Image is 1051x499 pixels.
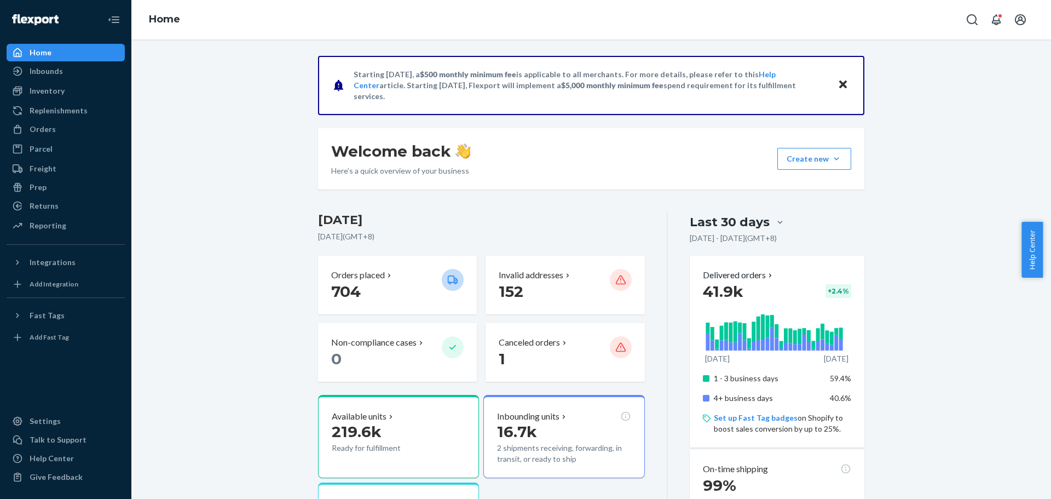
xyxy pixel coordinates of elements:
p: [DATE] ( GMT+8 ) [318,231,645,242]
p: 1 - 3 business days [714,373,822,384]
div: Integrations [30,257,76,268]
a: Replenishments [7,102,125,119]
a: Talk to Support [7,431,125,449]
div: Help Center [30,453,74,464]
p: 4+ business days [714,393,822,404]
span: 40.6% [830,393,851,403]
a: Add Integration [7,276,125,293]
div: Last 30 days [690,214,770,231]
button: Fast Tags [7,307,125,324]
span: 16.7k [497,422,537,441]
p: [DATE] [824,353,848,364]
button: Open notifications [985,9,1007,31]
button: Open Search Box [961,9,983,31]
p: Non-compliance cases [331,336,417,349]
p: Canceled orders [499,336,560,349]
p: Starting [DATE], a is applicable to all merchants. For more details, please refer to this article... [354,69,827,102]
h1: Welcome back [331,141,471,161]
p: Available units [332,410,386,423]
div: Orders [30,124,56,135]
span: 59.4% [830,374,851,383]
div: Replenishments [30,105,88,116]
a: Freight [7,160,125,177]
button: Non-compliance cases 0 [318,323,477,382]
span: 99% [703,476,736,495]
button: Give Feedback [7,468,125,486]
a: Help Center [7,450,125,467]
div: Add Integration [30,279,78,289]
div: Inventory [30,85,65,96]
p: [DATE] - [DATE] ( GMT+8 ) [690,233,777,244]
button: Close Navigation [103,9,125,31]
span: $500 monthly minimum fee [420,70,516,79]
p: on Shopify to boost sales conversion by up to 25%. [714,412,851,434]
p: Invalid addresses [499,269,563,282]
img: Flexport logo [12,14,59,25]
span: 219.6k [332,422,382,441]
button: Open account menu [1009,9,1031,31]
span: 0 [331,349,342,368]
p: On-time shipping [703,463,768,475]
button: Delivered orders [703,269,775,282]
button: Orders placed 704 [318,256,477,314]
a: Set up Fast Tag badges [714,413,798,422]
button: Canceled orders 1 [486,323,644,382]
a: Orders [7,121,125,138]
div: Parcel [30,144,53,154]
a: Home [7,44,125,61]
a: Inventory [7,82,125,100]
button: Invalid addresses 152 [486,256,644,314]
p: [DATE] [705,353,730,364]
div: Inbounds [30,66,63,77]
div: Talk to Support [30,434,86,445]
div: Returns [30,200,59,211]
p: Orders placed [331,269,385,282]
div: Prep [30,182,47,193]
img: hand-wave emoji [455,144,471,159]
div: Add Fast Tag [30,332,69,342]
a: Home [149,13,180,25]
div: Fast Tags [30,310,65,321]
div: Home [30,47,51,58]
span: 41.9k [703,282,743,301]
button: Create new [777,148,851,170]
p: Inbounding units [497,410,559,423]
a: Add Fast Tag [7,329,125,346]
h3: [DATE] [318,211,645,229]
button: Help Center [1021,222,1043,278]
a: Returns [7,197,125,215]
ol: breadcrumbs [140,4,189,36]
span: 152 [499,282,523,301]
div: Give Feedback [30,472,83,483]
div: Settings [30,416,61,427]
button: Inbounding units16.7k2 shipments receiving, forwarding, in transit, or ready to ship [483,395,644,478]
a: Prep [7,179,125,196]
div: Reporting [30,220,66,231]
button: Close [836,77,850,93]
button: Integrations [7,254,125,271]
span: 1 [499,349,505,368]
span: $5,000 monthly minimum fee [561,81,663,90]
button: Available units219.6kReady for fulfillment [318,395,479,478]
a: Parcel [7,140,125,158]
a: Inbounds [7,62,125,80]
span: 704 [331,282,361,301]
p: Here’s a quick overview of your business [331,165,471,176]
p: Ready for fulfillment [332,443,433,454]
div: Freight [30,163,56,174]
a: Settings [7,412,125,430]
div: + 2.4 % [825,284,851,298]
p: 2 shipments receiving, forwarding, in transit, or ready to ship [497,443,631,464]
a: Reporting [7,217,125,234]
